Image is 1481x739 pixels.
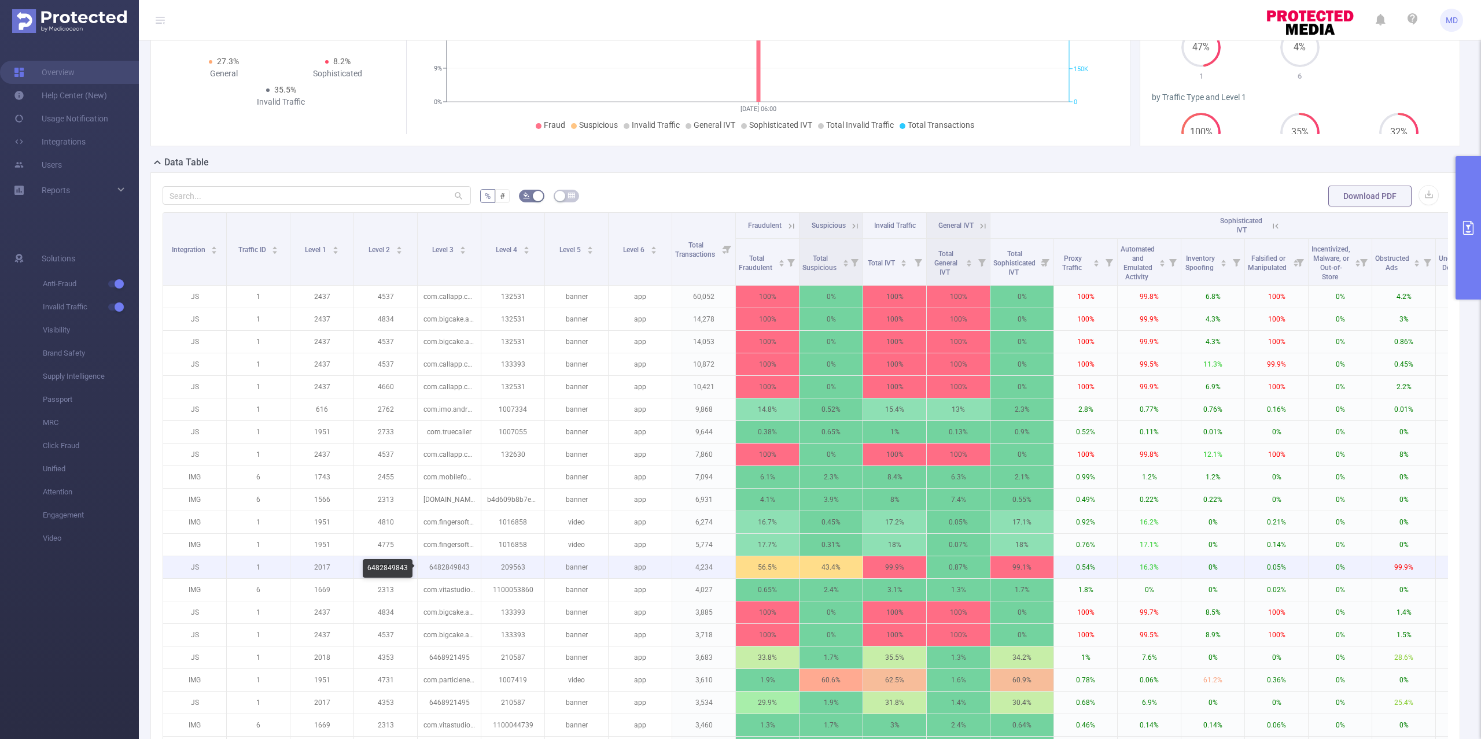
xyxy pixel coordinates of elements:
[1309,308,1372,330] p: 0%
[1074,65,1088,73] tspan: 150K
[800,421,863,443] p: 0.65%
[418,376,481,398] p: com.callapp.contacts
[238,246,268,254] span: Traffic ID
[1181,43,1221,52] span: 47%
[545,444,608,465] p: banner
[800,331,863,353] p: 0%
[481,308,544,330] p: 132531
[43,411,139,434] span: MRC
[227,421,290,443] p: 1
[1181,128,1221,137] span: 100%
[863,376,926,398] p: 100%
[568,192,575,199] i: icon: table
[1375,254,1409,272] span: Obstructed Ads
[290,331,353,353] p: 2437
[800,308,863,330] p: 0%
[990,308,1053,330] p: 0%
[1054,331,1117,353] p: 100%
[496,246,519,254] span: Level 4
[43,365,139,388] span: Supply Intelligence
[43,295,139,319] span: Invalid Traffic
[459,245,466,248] i: icon: caret-up
[740,105,776,113] tspan: [DATE] 06:00
[290,308,353,330] p: 2437
[14,84,107,107] a: Help Center (New)
[1221,262,1227,265] i: icon: caret-down
[272,249,278,253] i: icon: caret-down
[227,286,290,308] p: 1
[43,319,139,342] span: Visibility
[778,262,784,265] i: icon: caret-down
[1152,71,1251,82] p: 1
[1292,239,1308,285] i: Filter menu
[396,245,402,248] i: icon: caret-up
[481,421,544,443] p: 1007055
[749,120,812,130] span: Sophisticated IVT
[432,246,455,254] span: Level 3
[632,120,680,130] span: Invalid Traffic
[927,331,990,353] p: 100%
[418,444,481,465] p: com.callapp.contacts
[650,245,657,248] i: icon: caret-up
[1074,98,1077,106] tspan: 0
[163,308,226,330] p: JS
[1118,398,1181,420] p: 0.77%
[846,239,863,285] i: Filter menu
[1181,421,1244,443] p: 0.01%
[868,259,897,267] span: Total IVT
[1037,239,1053,285] i: Filter menu
[778,258,784,261] i: icon: caret-up
[990,286,1053,308] p: 0%
[609,398,672,420] p: app
[1121,245,1155,281] span: Automated and Emulated Activity
[1309,376,1372,398] p: 0%
[927,398,990,420] p: 13%
[1101,239,1117,285] i: Filter menu
[434,98,442,106] tspan: 0%
[290,398,353,420] p: 616
[354,286,417,308] p: 4537
[1372,308,1435,330] p: 3%
[332,245,338,248] i: icon: caret-up
[290,353,353,375] p: 2437
[812,221,846,230] span: Suspicious
[842,258,849,261] i: icon: caret-up
[1309,331,1372,353] p: 0%
[863,421,926,443] p: 1%
[43,342,139,365] span: Brand Safety
[332,249,338,253] i: icon: caret-down
[1309,286,1372,308] p: 0%
[990,376,1053,398] p: 0%
[874,221,916,230] span: Invalid Traffic
[974,239,990,285] i: Filter menu
[736,353,799,375] p: 100%
[609,286,672,308] p: app
[290,376,353,398] p: 2437
[227,353,290,375] p: 1
[1372,398,1435,420] p: 0.01%
[802,254,838,272] span: Total Suspicious
[1309,421,1372,443] p: 0%
[290,421,353,443] p: 1951
[1181,308,1244,330] p: 4.3%
[227,398,290,420] p: 1
[481,331,544,353] p: 132531
[672,421,735,443] p: 9,644
[901,262,907,265] i: icon: caret-down
[719,213,735,285] i: Filter menu
[545,398,608,420] p: banner
[587,245,593,248] i: icon: caret-up
[459,245,466,252] div: Sort
[842,262,849,265] i: icon: caret-down
[736,421,799,443] p: 0.38%
[545,421,608,443] p: banner
[1446,9,1458,32] span: MD
[1280,43,1320,52] span: 4%
[42,186,70,195] span: Reports
[934,250,957,276] span: Total General IVT
[1054,421,1117,443] p: 0.52%
[736,331,799,353] p: 100%
[1372,421,1435,443] p: 0%
[672,331,735,353] p: 14,053
[990,398,1053,420] p: 2.3%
